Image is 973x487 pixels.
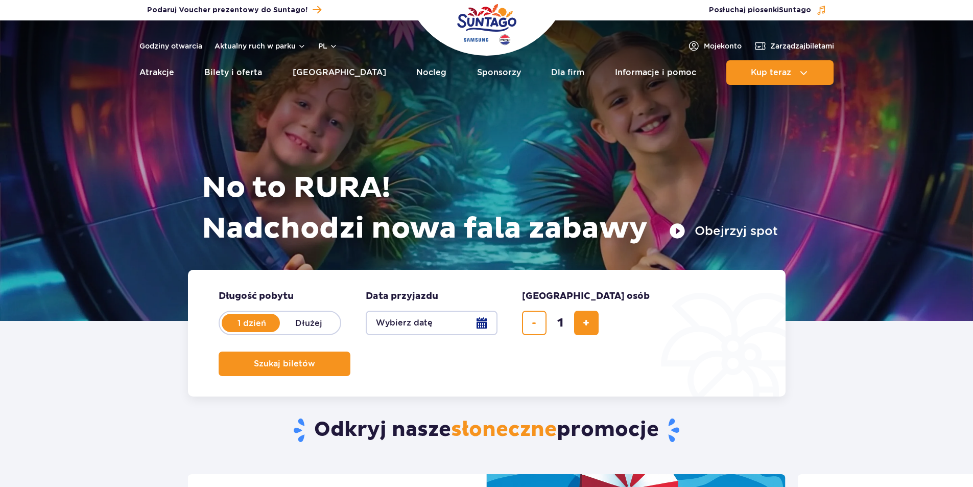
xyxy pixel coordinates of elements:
a: Informacje i pomoc [615,60,696,85]
a: Sponsorzy [477,60,521,85]
input: liczba biletów [548,311,573,335]
button: Posłuchaj piosenkiSuntago [709,5,826,15]
a: Bilety i oferta [204,60,262,85]
a: Dla firm [551,60,584,85]
span: Podaruj Voucher prezentowy do Suntago! [147,5,307,15]
a: Podaruj Voucher prezentowy do Suntago! [147,3,321,17]
span: Zarządzaj biletami [770,41,834,51]
form: Planowanie wizyty w Park of Poland [188,270,786,397]
span: [GEOGRAPHIC_DATA] osób [522,290,650,303]
a: [GEOGRAPHIC_DATA] [293,60,386,85]
span: słoneczne [451,417,557,443]
button: dodaj bilet [574,311,599,335]
a: Mojekonto [687,40,742,52]
button: usuń bilet [522,311,547,335]
button: Wybierz datę [366,311,497,335]
span: Suntago [779,7,811,14]
span: Data przyjazdu [366,290,438,303]
label: Dłużej [280,312,338,334]
h1: No to RURA! Nadchodzi nowa fala zabawy [202,168,778,249]
button: pl [318,41,338,51]
h2: Odkryj nasze promocje [187,417,786,444]
button: Szukaj biletów [219,352,350,376]
span: Długość pobytu [219,290,294,303]
a: Nocleg [416,60,446,85]
a: Atrakcje [139,60,174,85]
a: Godziny otwarcia [139,41,202,51]
a: Zarządzajbiletami [754,40,834,52]
button: Obejrzyj spot [669,223,778,239]
span: Posłuchaj piosenki [709,5,811,15]
label: 1 dzień [223,312,281,334]
button: Kup teraz [726,60,834,85]
span: Kup teraz [751,68,791,77]
span: Moje konto [704,41,742,51]
span: Szukaj biletów [254,359,315,368]
button: Aktualny ruch w parku [215,42,306,50]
